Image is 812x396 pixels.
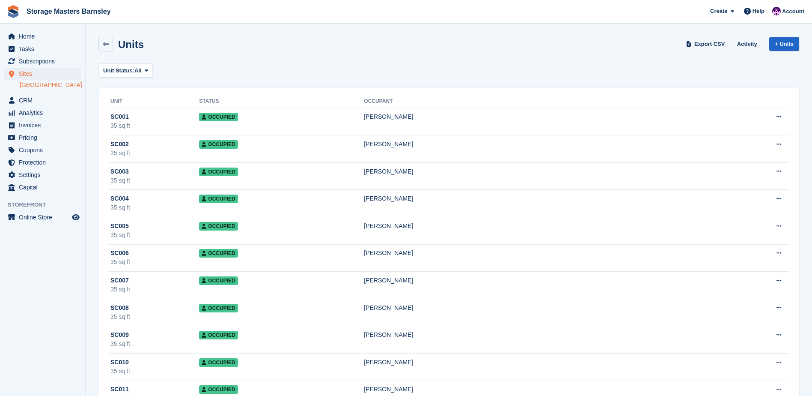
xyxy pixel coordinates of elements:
span: Occupied [199,222,238,231]
span: SC007 [110,276,129,285]
div: [PERSON_NAME] [364,358,727,367]
a: menu [4,107,81,119]
span: Analytics [19,107,70,119]
div: 35 sq ft [110,312,199,321]
span: Unit Status: [103,66,134,75]
a: menu [4,181,81,193]
span: Capital [19,181,70,193]
a: menu [4,132,81,144]
span: Sites [19,68,70,80]
span: Settings [19,169,70,181]
span: Home [19,30,70,42]
div: 35 sq ft [110,258,199,267]
span: Occupied [199,304,238,312]
span: Account [782,7,804,16]
span: Invoices [19,119,70,131]
span: Occupied [199,385,238,394]
a: menu [4,211,81,223]
span: Occupied [199,358,238,367]
span: SC004 [110,194,129,203]
span: Protection [19,156,70,168]
div: 35 sq ft [110,367,199,376]
span: Occupied [199,113,238,121]
span: Export CSV [694,40,725,48]
div: [PERSON_NAME] [364,303,727,312]
a: Storage Masters Barnsley [23,4,114,18]
a: menu [4,55,81,67]
a: + Units [769,37,799,51]
a: menu [4,169,81,181]
div: 35 sq ft [110,149,199,158]
a: Activity [734,37,761,51]
span: Occupied [199,276,238,285]
a: menu [4,68,81,80]
div: 35 sq ft [110,203,199,212]
span: SC011 [110,385,129,394]
a: menu [4,43,81,55]
div: [PERSON_NAME] [364,112,727,121]
span: Occupied [199,168,238,176]
span: SC006 [110,249,129,258]
img: Louise Masters [772,7,781,15]
th: Unit [109,95,199,108]
span: Pricing [19,132,70,144]
span: Help [753,7,764,15]
span: SC008 [110,303,129,312]
div: [PERSON_NAME] [364,140,727,149]
div: 35 sq ft [110,285,199,294]
span: Coupons [19,144,70,156]
span: SC001 [110,112,129,121]
div: 35 sq ft [110,231,199,240]
div: [PERSON_NAME] [364,249,727,258]
span: Occupied [199,331,238,339]
th: Status [199,95,364,108]
a: menu [4,144,81,156]
a: menu [4,119,81,131]
span: SC002 [110,140,129,149]
span: Online Store [19,211,70,223]
span: SC003 [110,167,129,176]
span: SC010 [110,358,129,367]
span: Storefront [8,201,85,209]
a: Export CSV [684,37,729,51]
h2: Units [118,39,144,50]
th: Occupant [364,95,727,108]
a: menu [4,30,81,42]
a: menu [4,94,81,106]
div: 35 sq ft [110,121,199,130]
span: Occupied [199,195,238,203]
span: All [134,66,142,75]
a: menu [4,156,81,168]
span: Occupied [199,249,238,258]
div: [PERSON_NAME] [364,276,727,285]
div: [PERSON_NAME] [364,167,727,176]
div: [PERSON_NAME] [364,194,727,203]
button: Unit Status: All [98,63,153,78]
span: Tasks [19,43,70,55]
div: 35 sq ft [110,339,199,348]
div: [PERSON_NAME] [364,330,727,339]
img: stora-icon-8386f47178a22dfd0bd8f6a31ec36ba5ce8667c1dd55bd0f319d3a0aa187defe.svg [7,5,20,18]
span: Create [710,7,727,15]
span: SC009 [110,330,129,339]
a: Preview store [71,212,81,222]
span: SC005 [110,222,129,231]
div: [PERSON_NAME] [364,222,727,231]
div: 35 sq ft [110,176,199,185]
div: [PERSON_NAME] [364,385,727,394]
span: Occupied [199,140,238,149]
span: CRM [19,94,70,106]
span: Subscriptions [19,55,70,67]
a: [GEOGRAPHIC_DATA] [20,81,81,89]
